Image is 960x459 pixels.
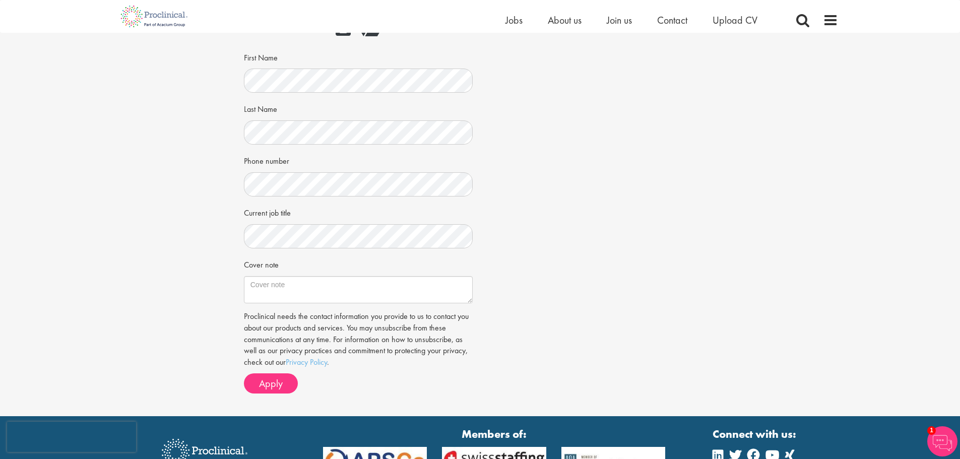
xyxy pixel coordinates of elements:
[927,426,957,456] img: Chatbot
[548,14,582,27] a: About us
[244,256,279,271] label: Cover note
[607,14,632,27] a: Join us
[713,426,798,442] strong: Connect with us:
[713,14,757,27] a: Upload CV
[505,14,523,27] a: Jobs
[244,204,291,219] label: Current job title
[7,422,136,452] iframe: reCAPTCHA
[244,49,278,64] label: First Name
[259,377,283,390] span: Apply
[244,100,277,115] label: Last Name
[286,357,327,367] a: Privacy Policy
[244,373,298,394] button: Apply
[323,426,666,442] strong: Members of:
[244,152,289,167] label: Phone number
[657,14,687,27] a: Contact
[244,311,473,368] p: Proclinical needs the contact information you provide to us to contact you about our products and...
[927,426,936,435] span: 1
